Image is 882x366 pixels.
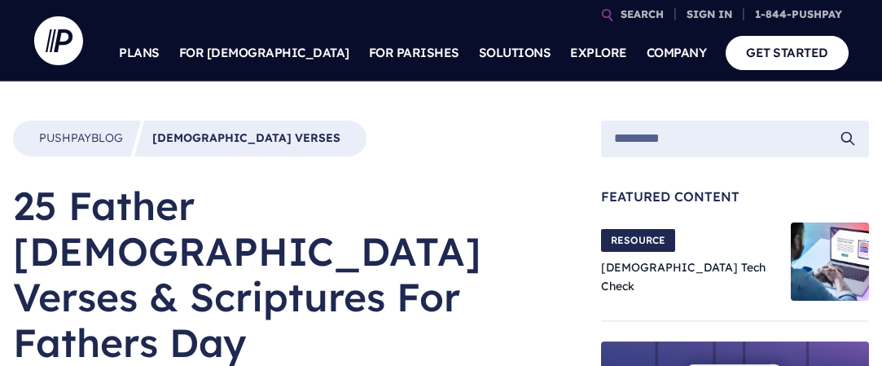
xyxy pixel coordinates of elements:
[479,24,551,82] a: SOLUTIONS
[647,24,707,82] a: COMPANY
[39,130,123,147] a: PushpayBlog
[726,36,849,69] a: GET STARTED
[39,130,91,145] span: Pushpay
[601,190,869,203] span: Featured Content
[570,24,627,82] a: EXPLORE
[119,24,160,82] a: PLANS
[601,260,766,293] a: [DEMOGRAPHIC_DATA] Tech Check
[601,229,675,252] span: RESOURCE
[369,24,459,82] a: FOR PARISHES
[13,183,549,365] h1: 25 Father [DEMOGRAPHIC_DATA] Verses & Scriptures For Fathers Day
[152,130,340,147] a: [DEMOGRAPHIC_DATA] Verses
[791,223,869,301] img: Church Tech Check Blog Hero Image
[179,24,349,82] a: FOR [DEMOGRAPHIC_DATA]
